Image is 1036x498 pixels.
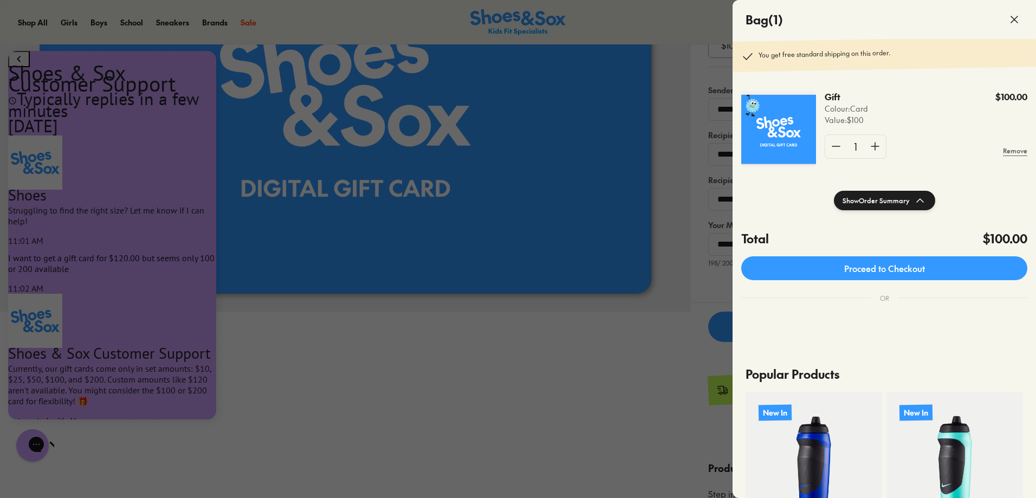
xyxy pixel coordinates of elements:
div: Currently, our gift cards come only in set amounts: $10, $25, $50, $100, and $200. Custom amounts... [8,318,216,361]
div: 1 [847,135,864,158]
div: Live chat window header [8,5,216,75]
iframe: PayPal-paypal [741,325,1027,354]
div: OR [871,284,898,312]
p: I want to get a gift card for $120.00 but seems only 100 or 200 available [8,207,216,229]
div: Automated with AI [8,370,216,391]
div: 11:01 AM [8,190,216,201]
h3: Shoes & Sox Customer Support [8,302,216,313]
img: Shoes & Sox Customer Support [8,248,62,302]
h4: $100.00 [983,230,1027,248]
p: Colour: Card [825,103,868,114]
p: Popular Products [746,357,1023,392]
p: New In [899,404,933,421]
p: You get free standard shipping on this order. [759,48,890,63]
h2: [DATE] [8,75,216,86]
img: Shoes [8,90,62,144]
button: ShowOrder Summary [834,191,935,210]
h4: Bag ( 1 ) [746,11,783,29]
p: $100.00 [995,91,1027,103]
a: Proceed to Checkout [741,256,1027,280]
div: 11:02 AM [8,237,216,248]
img: 2886x1780.png [741,91,816,167]
h4: Total [741,230,769,248]
button: Close gorgias live chat [5,4,38,36]
p: Gift [825,91,859,103]
button: go to home page [8,5,30,22]
h3: Shoes [8,144,216,155]
span: Typically replies in a few minutes [8,42,199,76]
div: Struggling to find the right size? Let me know if I can help! [8,159,216,181]
p: New In [759,404,792,421]
p: Value : $100 [825,114,868,126]
h1: Shoes & Sox Customer Support [8,22,216,43]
